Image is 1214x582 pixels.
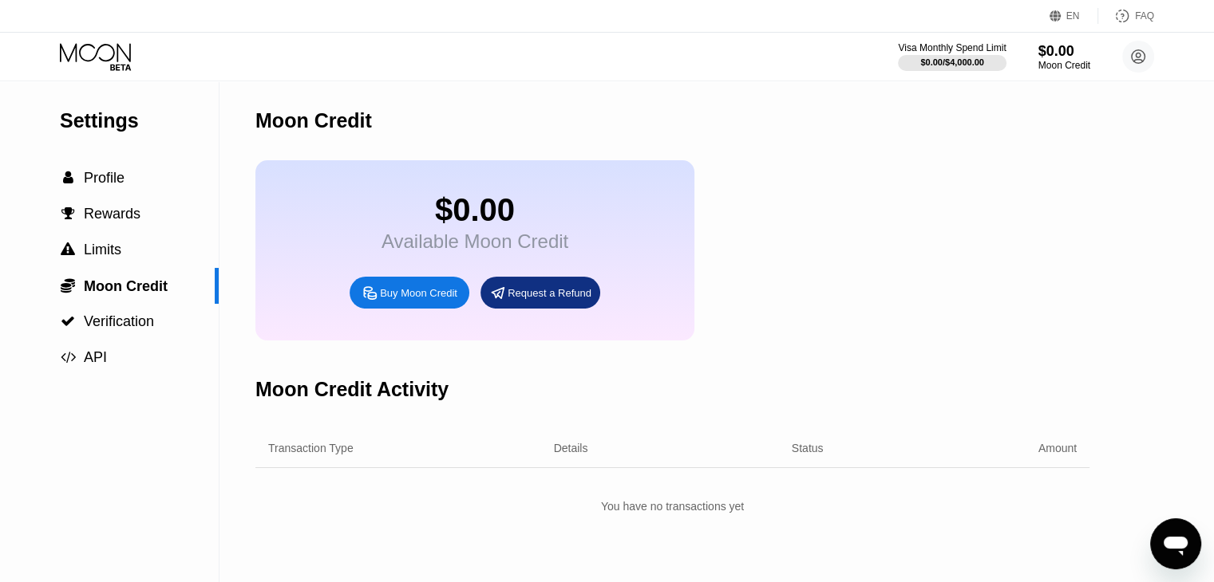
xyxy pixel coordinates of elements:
[60,109,219,132] div: Settings
[382,230,568,253] div: Available Moon Credit
[61,314,75,328] span: 
[61,350,76,364] span: 
[61,277,75,293] span: 
[920,57,984,67] div: $0.00 / $4,000.00
[84,349,107,365] span: API
[255,492,1089,521] div: You have no transactions yet
[84,170,125,186] span: Profile
[380,286,457,300] div: Buy Moon Credit
[63,171,73,185] span: 
[60,350,76,364] div: 
[1038,43,1090,60] div: $0.00
[268,442,354,454] div: Transaction Type
[1150,518,1201,569] iframe: Button to launch messaging window
[60,314,76,328] div: 
[1135,10,1154,22] div: FAQ
[898,42,1006,71] div: Visa Monthly Spend Limit$0.00/$4,000.00
[60,277,76,293] div: 
[84,278,168,294] span: Moon Credit
[898,42,1006,53] div: Visa Monthly Spend Limit
[480,277,600,309] div: Request a Refund
[1038,60,1090,71] div: Moon Credit
[554,442,588,454] div: Details
[84,206,140,222] span: Rewards
[1038,43,1090,71] div: $0.00Moon Credit
[792,442,824,454] div: Status
[84,242,121,258] span: Limits
[61,206,75,221] span: 
[60,206,76,221] div: 
[84,313,154,329] span: Verification
[60,171,76,185] div: 
[61,242,75,257] span: 
[1050,8,1098,24] div: EN
[350,277,469,309] div: Buy Moon Credit
[508,286,591,300] div: Request a Refund
[1066,10,1080,22] div: EN
[1038,442,1077,454] div: Amount
[255,109,372,132] div: Moon Credit
[60,242,76,257] div: 
[1098,8,1154,24] div: FAQ
[382,192,568,228] div: $0.00
[255,378,449,401] div: Moon Credit Activity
